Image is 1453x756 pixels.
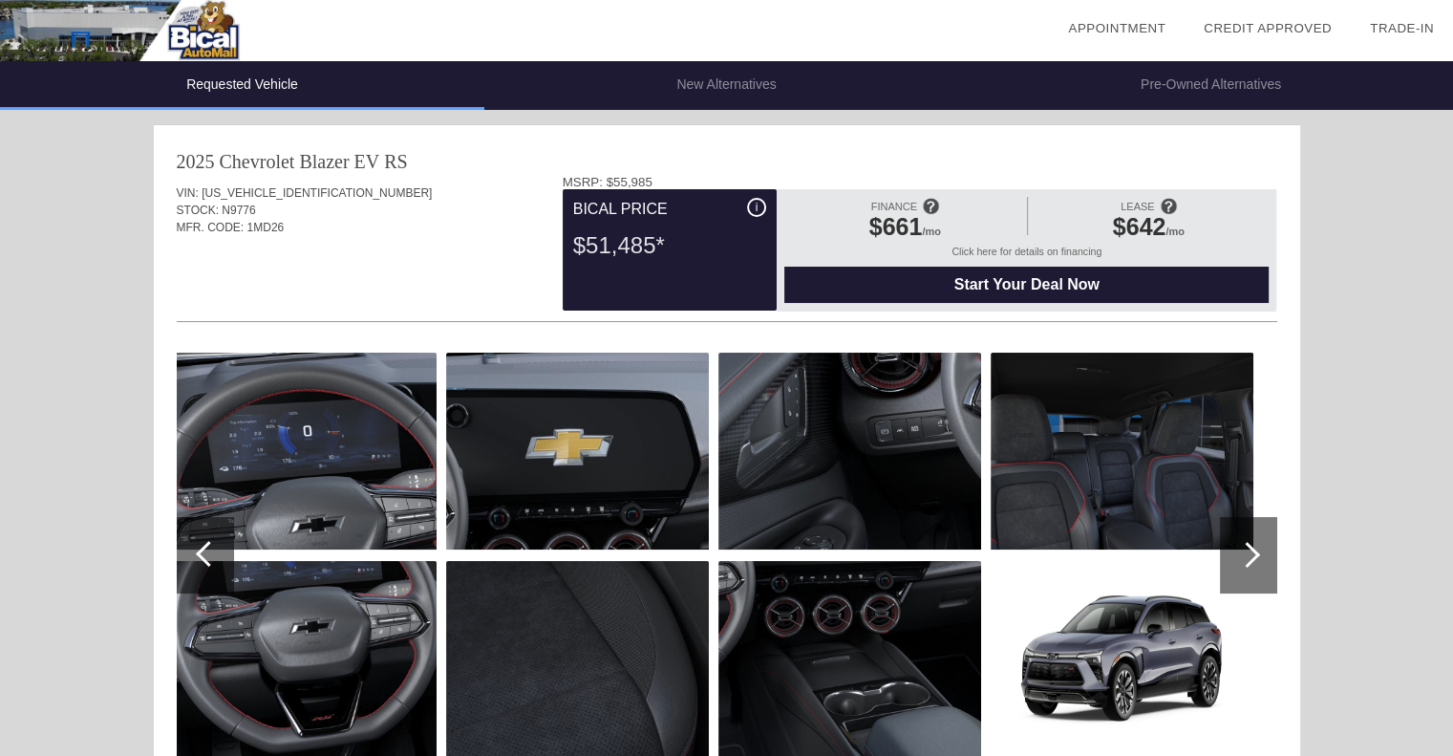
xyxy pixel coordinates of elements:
[1204,21,1332,35] a: Credit Approved
[573,221,766,270] div: $51,485*
[1037,213,1259,246] div: /mo
[794,213,1015,246] div: /mo
[202,186,432,200] span: [US_VEHICLE_IDENTIFICATION_NUMBER]
[177,221,245,234] span: MFR. CODE:
[222,204,255,217] span: N9776
[563,175,1277,189] div: MSRP: $55,985
[869,213,923,240] span: $661
[808,276,1245,293] span: Start Your Deal Now
[1370,21,1434,35] a: Trade-In
[1121,201,1154,212] span: LEASE
[573,198,766,221] div: Bical Price
[1068,21,1165,35] a: Appointment
[784,246,1269,267] div: Click here for details on financing
[384,148,407,175] div: RS
[871,201,917,212] span: FINANCE
[177,148,380,175] div: 2025 Chevrolet Blazer EV
[177,204,219,217] span: STOCK:
[446,353,709,550] img: 20.jpg
[174,353,437,550] img: 18.jpg
[484,61,969,110] li: New Alternatives
[991,353,1253,550] img: 24.jpg
[177,265,1277,295] div: Quoted on [DATE] 11:56:20 AM
[177,186,199,200] span: VIN:
[247,221,285,234] span: 1MD26
[756,201,759,214] span: i
[718,353,981,550] img: 22.jpg
[1113,213,1166,240] span: $642
[969,61,1453,110] li: Pre-Owned Alternatives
